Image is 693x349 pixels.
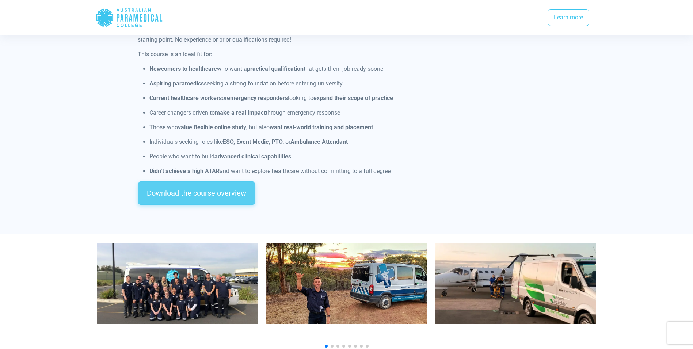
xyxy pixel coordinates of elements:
[366,345,369,348] span: Go to slide 8
[178,124,246,131] strong: value flexible online study
[325,345,328,348] span: Go to slide 1
[138,50,555,59] p: This course is an ideal fit for:
[313,95,393,101] strong: expand their scope of practice
[290,138,348,145] strong: Ambulance Attendant
[149,94,555,103] p: or looking to
[548,9,589,26] a: Learn more
[223,138,283,145] strong: ESO, Event Medic, PTO
[138,27,555,44] p: If you’re looking for a career that combines critical thinking, teamwork, and hands-on clinical s...
[138,181,255,205] a: Download the course overview
[354,345,357,348] span: Go to slide 6
[270,124,373,131] strong: want real-world training and placement
[149,152,555,161] p: People who want to build
[360,345,363,348] span: Go to slide 7
[149,108,555,117] p: Career changers driven to through emergency response
[266,243,427,336] div: 2 / 10
[149,123,555,132] p: Those who , but also
[149,65,217,72] strong: Newcomers to healthcare
[331,345,334,348] span: Go to slide 2
[266,243,427,324] img: Image: MEA 2023.
[336,345,339,348] span: Go to slide 3
[348,345,351,348] span: Go to slide 5
[149,95,222,101] strong: Current healthcare workers
[149,65,555,73] p: who want a that gets them job-ready sooner
[149,79,555,88] p: seeking a strong foundation before entering university
[97,243,259,336] div: 1 / 10
[247,65,304,72] strong: practical qualification
[149,167,555,176] p: and want to explore healthcare without committing to a full degree
[435,243,597,336] div: 3 / 10
[214,153,291,160] strong: advanced clinical capabilities
[95,6,163,30] div: Australian Paramedical College
[149,80,204,87] strong: Aspiring paramedics
[342,345,345,348] span: Go to slide 4
[97,243,259,324] img: Australian Paramedical College students completing their Clinical Workshop in NSW.
[435,243,597,324] img: AirMed and GroundMed Transport. *Image: AirMed and GroundMed (2023).
[215,109,266,116] strong: make a real impact
[149,168,220,174] strong: Didn’t achieve a high ATAR
[227,95,288,101] strong: emergency responders
[149,138,555,146] p: Individuals seeking roles like , or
